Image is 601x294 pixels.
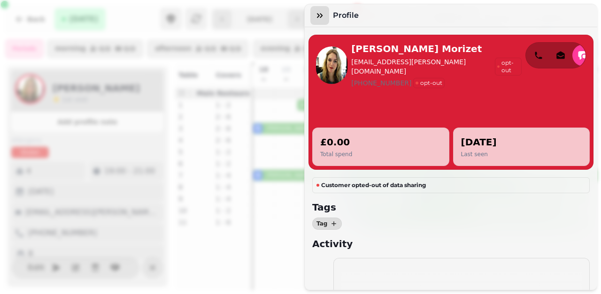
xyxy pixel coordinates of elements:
span: Tag [316,221,327,226]
p: Total spend [320,151,352,158]
button: Tag [312,218,342,230]
p: Customer opted-out of data sharing [321,181,426,189]
button: reply [572,45,594,66]
p: [PHONE_NUMBER] [351,78,411,88]
img: aHR0cHM6Ly93d3cuZ3JhdmF0YXIuY29tL2F2YXRhci84NDI4NjdhZDIwOTExNzBiNzkyNjNkZmJmYjcyMzU5OT9zPTE1MCZkP... [316,46,347,84]
h2: Tags [312,201,493,214]
h2: [PERSON_NAME] Morizet [351,42,522,55]
p: opt-out [420,79,442,87]
p: Last seen [461,151,497,158]
h3: Profile [333,10,362,21]
h2: £0.00 [320,136,352,149]
p: [EMAIL_ADDRESS][PERSON_NAME][DOMAIN_NAME] [351,57,493,76]
h2: [DATE] [461,136,497,149]
p: opt-out [501,59,520,74]
h2: Activity [312,237,493,250]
